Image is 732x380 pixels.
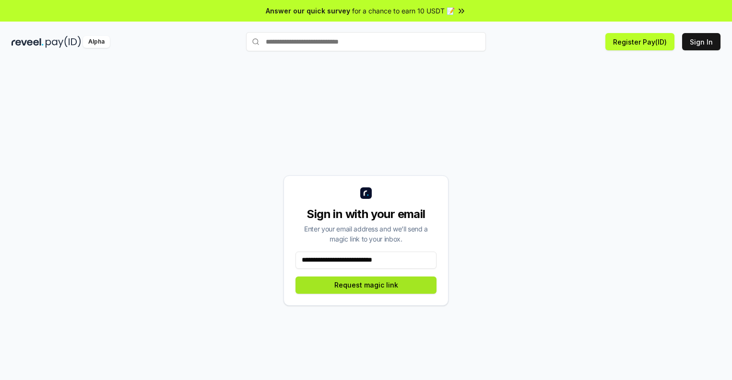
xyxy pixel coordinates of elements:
button: Register Pay(ID) [605,33,674,50]
img: pay_id [46,36,81,48]
div: Enter your email address and we’ll send a magic link to your inbox. [295,224,437,244]
button: Sign In [682,33,720,50]
div: Sign in with your email [295,207,437,222]
span: Answer our quick survey [266,6,350,16]
span: for a chance to earn 10 USDT 📝 [352,6,455,16]
img: reveel_dark [12,36,44,48]
button: Request magic link [295,276,437,294]
img: logo_small [360,187,372,199]
div: Alpha [83,36,110,48]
